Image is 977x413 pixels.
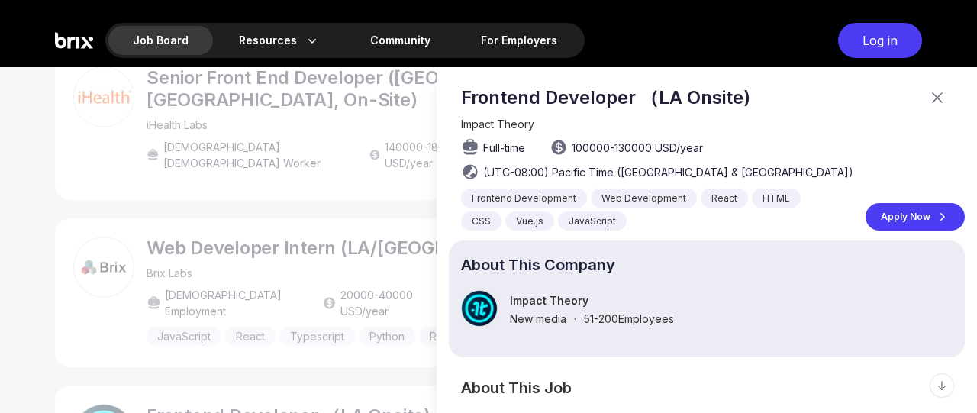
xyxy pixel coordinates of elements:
[510,312,566,325] span: New media
[108,26,213,55] div: Job Board
[214,26,344,55] div: Resources
[55,23,93,58] img: Brix Logo
[461,259,953,272] p: About This Company
[752,189,801,208] div: HTML
[456,26,582,55] a: For Employers
[461,118,534,131] span: Impact Theory
[572,140,703,156] span: 100000 - 130000 USD /year
[510,294,674,307] p: Impact Theory
[584,312,674,325] span: 51-200 Employees
[558,211,627,231] div: JavaScript
[866,203,965,231] a: Apply Now
[838,23,922,58] div: Log in
[591,189,697,208] div: Web Development
[830,23,922,58] a: Log in
[574,312,576,325] span: ·
[461,189,587,208] div: Frontend Development
[461,211,501,231] div: CSS
[701,189,748,208] div: React
[483,140,525,156] span: Full-time
[461,382,953,395] h2: About This Job
[483,164,853,180] span: (UTC-08:00) Pacific Time ([GEOGRAPHIC_DATA] & [GEOGRAPHIC_DATA])
[346,26,455,55] a: Community
[505,211,554,231] div: Vue.js
[461,86,919,110] p: Frontend Developer （LA Onsite)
